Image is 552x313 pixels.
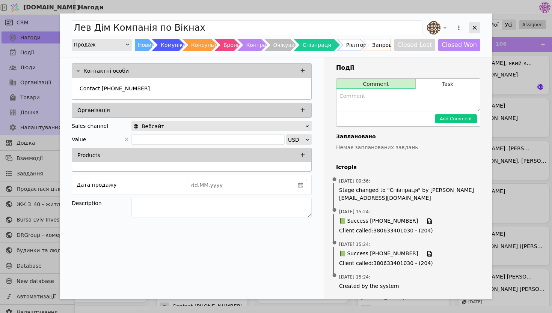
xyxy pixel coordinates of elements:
[273,39,305,51] div: Очікування
[74,39,125,50] div: Продаж
[339,250,418,258] span: 📗 Success [PHONE_NUMBER]
[77,180,116,190] div: Дата продажу
[77,151,100,159] p: Products
[336,63,480,72] h3: Події
[438,39,480,51] button: Closed Won
[246,39,272,51] div: Контракт
[161,39,194,51] div: Комунікація
[83,67,129,75] p: Контактні особи
[331,201,338,220] span: •
[80,85,150,93] p: Contact [PHONE_NUMBER]
[339,186,477,202] span: Stage changed to "Співпраця" by [PERSON_NAME][EMAIL_ADDRESS][DOMAIN_NAME]
[346,39,370,51] div: Рієлтори
[60,13,492,299] div: Add Opportunity
[138,39,155,51] div: Новий
[336,133,480,141] h4: Заплановано
[72,134,86,145] span: Value
[72,198,131,208] div: Description
[331,266,338,285] span: •
[77,106,110,114] p: Організація
[336,144,480,151] p: Немає запланованих завдань
[339,178,370,184] span: [DATE] 09:36 :
[336,79,415,89] button: Comment
[339,208,370,215] span: [DATE] 15:24 :
[223,39,240,51] div: Бронь
[303,39,331,51] div: Співпраця
[142,121,164,132] span: Вебсайт
[416,79,480,89] button: Task
[339,282,477,290] span: Created by the system
[187,180,294,190] input: dd.MM.yyyy
[372,39,407,51] div: Запрошення
[339,259,477,267] span: Client called : 380633401030 - (204)
[336,163,480,171] h4: Історія
[339,227,477,235] span: Client called : 380633401030 - (204)
[339,241,370,248] span: [DATE] 15:24 :
[72,121,108,131] div: Sales channel
[331,234,338,253] span: •
[339,217,418,225] span: 📗 Success [PHONE_NUMBER]
[435,114,477,123] button: Add Comment
[133,124,139,129] img: online-store.svg
[288,135,305,145] div: USD
[394,39,436,51] button: Closed Lost
[339,274,370,280] span: [DATE] 15:24 :
[331,170,338,189] span: •
[427,21,440,34] img: an
[191,39,228,51] div: Консультація
[298,183,303,188] svg: calender simple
